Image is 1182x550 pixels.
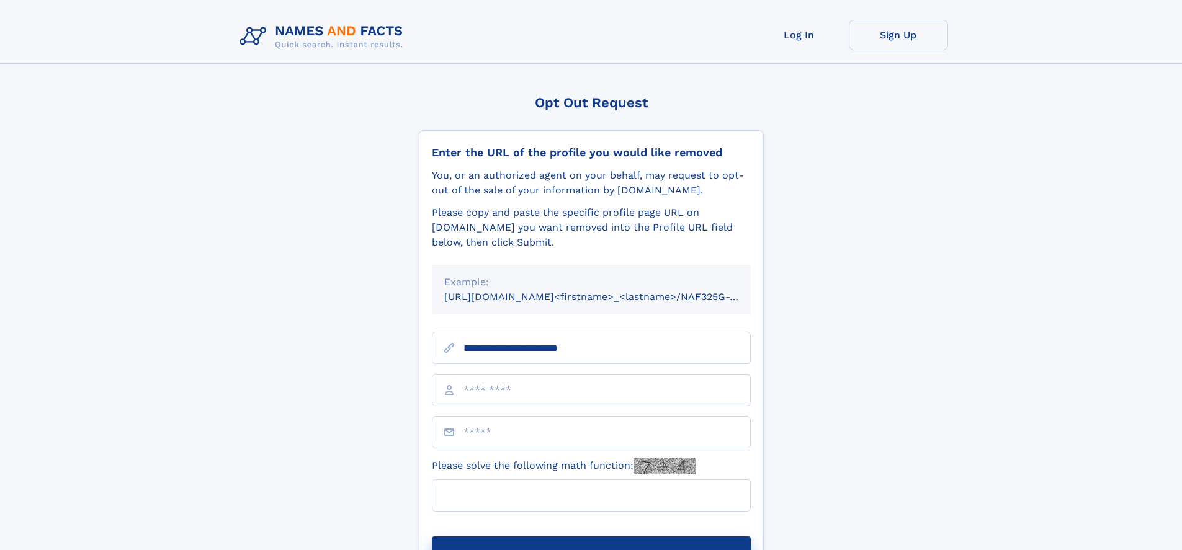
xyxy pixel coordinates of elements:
div: Enter the URL of the profile you would like removed [432,146,751,159]
label: Please solve the following math function: [432,458,696,474]
div: You, or an authorized agent on your behalf, may request to opt-out of the sale of your informatio... [432,168,751,198]
div: Opt Out Request [419,95,764,110]
img: Logo Names and Facts [235,20,413,53]
small: [URL][DOMAIN_NAME]<firstname>_<lastname>/NAF325G-xxxxxxxx [444,291,774,303]
a: Log In [750,20,849,50]
div: Please copy and paste the specific profile page URL on [DOMAIN_NAME] you want removed into the Pr... [432,205,751,250]
div: Example: [444,275,738,290]
a: Sign Up [849,20,948,50]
